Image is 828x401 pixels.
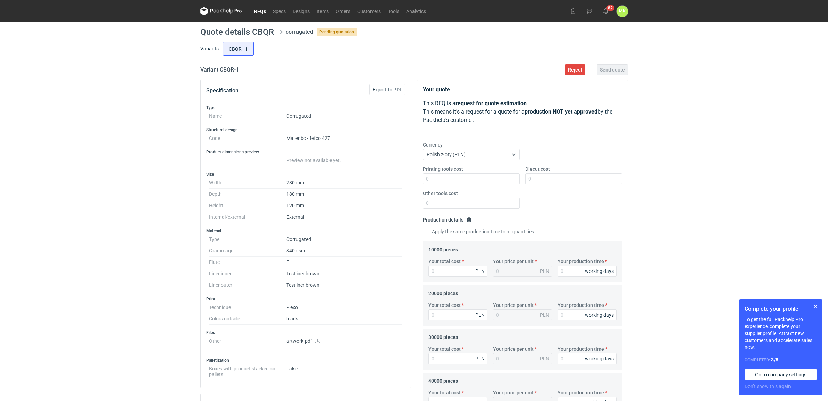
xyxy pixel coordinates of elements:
[428,302,461,309] label: Your total cost
[286,245,403,257] dd: 340 gsm
[423,198,520,209] input: 0
[289,7,313,15] a: Designs
[540,311,549,318] div: PLN
[745,316,817,351] p: To get the full Packhelp Pro experience, complete your supplier profile. Attract new customers an...
[369,84,405,95] button: Export to PDF
[493,345,534,352] label: Your price per unit
[423,228,534,235] label: Apply the same production time to all quantities
[286,200,403,211] dd: 120 mm
[540,268,549,275] div: PLN
[209,335,286,352] dt: Other
[206,358,405,363] h3: Palletization
[332,7,354,15] a: Orders
[525,108,597,115] strong: production NOT yet approved
[423,86,450,93] strong: Your quote
[223,42,254,56] label: CBQR - 1
[525,173,622,184] input: 0
[384,7,403,15] a: Tools
[209,245,286,257] dt: Grammage
[558,345,604,352] label: Your production time
[428,244,458,252] legend: 10000 pieces
[286,302,403,313] dd: Flexo
[428,389,461,396] label: Your total cost
[455,100,527,107] strong: request for quote estimation
[209,279,286,291] dt: Liner outer
[286,189,403,200] dd: 180 mm
[475,355,485,362] div: PLN
[317,28,357,36] span: Pending quotation
[600,67,625,72] span: Send quote
[286,338,403,344] p: artwork.pdf
[200,66,239,74] h2: Variant CBQR - 1
[745,305,817,313] h1: Complete your profile
[600,6,611,17] button: 82
[206,105,405,110] h3: Type
[558,389,604,396] label: Your production time
[475,268,485,275] div: PLN
[209,268,286,279] dt: Liner inner
[428,332,458,340] legend: 30000 pieces
[427,152,466,157] span: Polish złoty (PLN)
[493,389,534,396] label: Your price per unit
[269,7,289,15] a: Specs
[286,211,403,223] dd: External
[209,133,286,144] dt: Code
[493,258,534,265] label: Your price per unit
[811,302,820,310] button: Skip for now
[558,302,604,309] label: Your production time
[286,257,403,268] dd: E
[428,288,458,296] legend: 20000 pieces
[286,234,403,245] dd: Corrugated
[585,311,614,318] div: working days
[617,6,628,17] div: Martyna Kasperska
[200,45,220,52] label: Variants:
[286,268,403,279] dd: Testliner brown
[209,177,286,189] dt: Width
[558,266,617,277] input: 0
[423,141,443,148] label: Currency
[251,7,269,15] a: RFQs
[423,99,622,124] p: This RFQ is a . This means it's a request for a quote for a by the Packhelp's customer.
[428,309,487,320] input: 0
[745,369,817,380] a: Go to company settings
[313,7,332,15] a: Items
[209,200,286,211] dt: Height
[771,357,778,362] strong: 3 / 8
[403,7,429,15] a: Analytics
[286,313,403,325] dd: black
[209,234,286,245] dt: Type
[585,355,614,362] div: working days
[558,353,617,364] input: 0
[286,133,403,144] dd: Mailer box fefco 427
[373,87,402,92] span: Export to PDF
[206,127,405,133] h3: Structural design
[617,6,628,17] figcaption: MK
[206,172,405,177] h3: Size
[423,214,472,223] legend: Production details
[209,313,286,325] dt: Colors outside
[286,363,403,377] dd: False
[568,67,582,72] span: Reject
[200,7,242,15] svg: Packhelp Pro
[354,7,384,15] a: Customers
[286,110,403,122] dd: Corrugated
[423,166,463,173] label: Printing tools cost
[206,330,405,335] h3: Files
[745,356,817,364] div: Completed:
[525,166,550,173] label: Diecut cost
[423,190,458,197] label: Other tools cost
[209,110,286,122] dt: Name
[209,189,286,200] dt: Depth
[558,258,604,265] label: Your production time
[206,149,405,155] h3: Product dimensions preview
[286,177,403,189] dd: 280 mm
[206,296,405,302] h3: Print
[493,302,534,309] label: Your price per unit
[423,173,520,184] input: 0
[745,383,791,390] button: Don’t show this again
[428,258,461,265] label: Your total cost
[206,228,405,234] h3: Material
[428,266,487,277] input: 0
[209,211,286,223] dt: Internal/external
[428,345,461,352] label: Your total cost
